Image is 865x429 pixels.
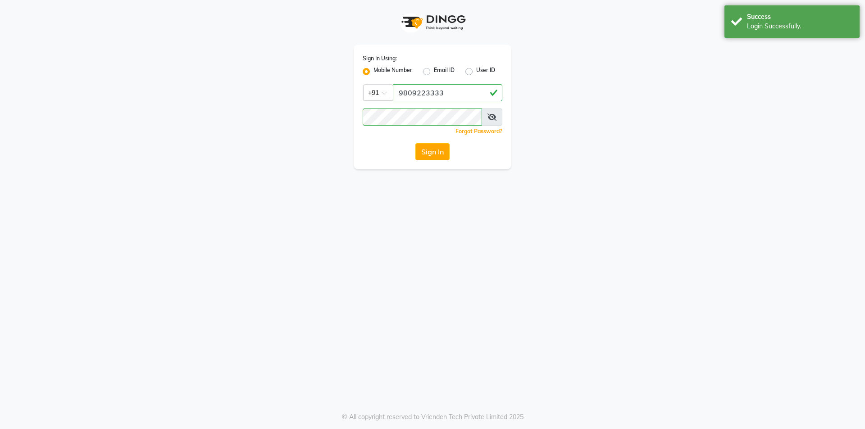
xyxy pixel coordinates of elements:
label: User ID [476,66,495,77]
a: Forgot Password? [455,128,502,135]
img: logo1.svg [396,9,469,36]
label: Sign In Using: [363,54,397,63]
button: Sign In [415,143,450,160]
input: Username [363,108,482,126]
input: Username [393,84,502,101]
label: Email ID [434,66,455,77]
div: Success [747,12,853,22]
label: Mobile Number [373,66,412,77]
div: Login Successfully. [747,22,853,31]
